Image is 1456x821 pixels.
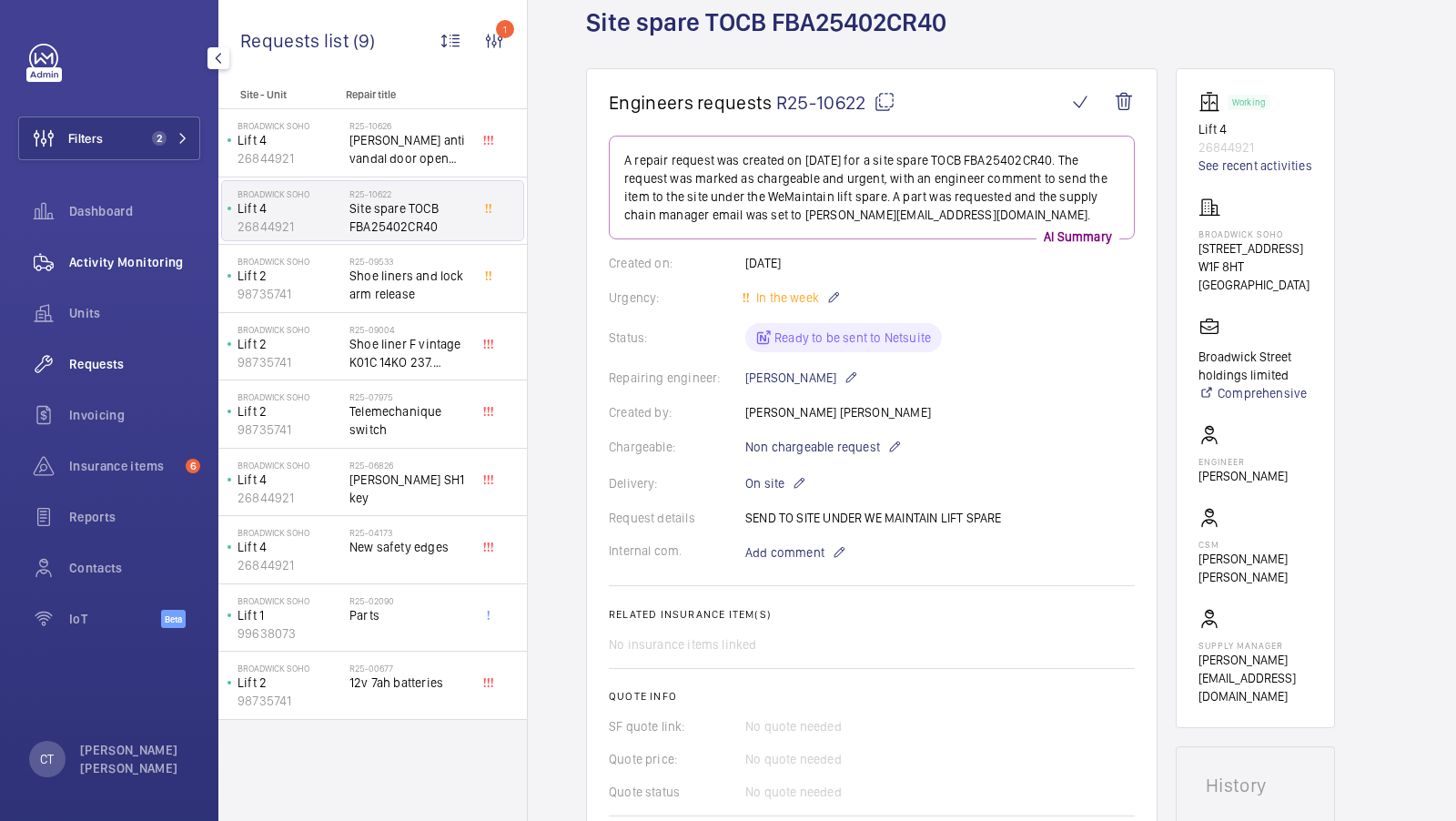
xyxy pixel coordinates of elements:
[238,199,342,218] p: Lift 4
[238,353,342,371] p: 98735741
[238,391,342,402] p: Broadwick Soho
[1036,228,1119,246] p: AI Summary
[238,256,342,267] p: Broadwick Soho
[1198,640,1312,651] p: Supply manager
[349,471,470,507] span: [PERSON_NAME] SH1 key
[745,543,824,562] span: Add comment
[186,459,200,473] span: 6
[1198,456,1288,467] p: Engineer
[238,489,342,507] p: 26844921
[745,472,806,494] p: On site
[18,117,200,160] button: Filters2
[238,188,342,199] p: Broadwick Soho
[349,391,470,402] h2: R25-07975
[1206,776,1305,795] h1: History
[349,595,470,606] h2: R25-02090
[238,120,342,131] p: Broadwick Soho
[238,460,342,471] p: Broadwick Soho
[69,304,200,322] span: Units
[349,527,470,538] h2: R25-04173
[1198,91,1228,113] img: elevator.svg
[238,663,342,674] p: Broadwick Soho
[1198,120,1312,138] p: Lift 4
[349,606,470,624] span: Parts
[745,438,880,456] span: Non chargeable request
[69,610,161,628] span: IoT
[1198,384,1312,402] a: Comprehensive
[69,457,178,475] span: Insurance items
[1198,138,1312,157] p: 26844921
[349,256,470,267] h2: R25-09533
[238,692,342,710] p: 98735741
[609,608,1135,621] h2: Related insurance item(s)
[68,129,103,147] span: Filters
[1198,550,1312,586] p: [PERSON_NAME] [PERSON_NAME]
[1232,99,1265,106] p: Working
[1198,651,1312,705] p: [PERSON_NAME][EMAIL_ADDRESS][DOMAIN_NAME]
[238,624,342,643] p: 99638073
[1198,228,1312,239] p: Broadwick Soho
[349,663,470,674] h2: R25-00677
[69,355,200,373] span: Requests
[238,285,342,303] p: 98735741
[152,131,167,146] span: 2
[238,131,342,149] p: Lift 4
[69,508,200,526] span: Reports
[753,290,819,305] span: In the week
[745,367,858,389] p: [PERSON_NAME]
[1198,239,1312,258] p: [STREET_ADDRESS]
[349,460,470,471] h2: R25-06826
[349,402,470,439] span: Telemechanique switch
[238,421,342,439] p: 98735741
[69,406,200,424] span: Invoicing
[238,149,342,167] p: 26844921
[238,556,342,574] p: 26844921
[238,595,342,606] p: Broadwick Soho
[238,538,342,556] p: Lift 4
[238,218,342,236] p: 26844921
[238,402,342,421] p: Lift 2
[349,674,470,692] span: 12v 7ah batteries
[624,151,1119,224] p: A repair request was created on [DATE] for a site spare TOCB FBA25402CR40. The request was marked...
[80,741,189,777] p: [PERSON_NAME] [PERSON_NAME]
[69,559,200,577] span: Contacts
[238,335,342,353] p: Lift 2
[238,267,342,285] p: Lift 2
[238,324,342,335] p: Broadwick Soho
[609,690,1135,703] h2: Quote info
[349,324,470,335] h2: R25-09004
[40,750,54,768] p: CT
[346,88,466,101] p: Repair title
[240,29,353,52] span: Requests list
[218,88,339,101] p: Site - Unit
[238,606,342,624] p: Lift 1
[349,120,470,131] h2: R25-10626
[238,674,342,692] p: Lift 2
[69,253,200,271] span: Activity Monitoring
[1198,258,1312,294] p: W1F 8HT [GEOGRAPHIC_DATA]
[349,199,470,236] span: Site spare TOCB FBA25402CR40
[1198,348,1312,384] p: Broadwick Street holdings limited
[586,5,957,68] h1: Site spare TOCB FBA25402CR40
[1198,539,1312,550] p: CSM
[161,610,186,628] span: Beta
[1198,467,1288,485] p: [PERSON_NAME]
[349,267,470,303] span: Shoe liners and lock arm release
[349,538,470,556] span: New safety edges
[69,202,200,220] span: Dashboard
[1198,157,1312,175] a: See recent activities
[349,335,470,371] span: Shoe liner F vintage K01C 14KO 237. 78NX9007.. 16mm guide
[776,91,895,114] span: R25-10622
[349,131,470,167] span: [PERSON_NAME] anti vandal door open push button
[238,471,342,489] p: Lift 4
[349,188,470,199] h2: R25-10622
[609,91,773,114] span: Engineers requests
[238,527,342,538] p: Broadwick Soho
